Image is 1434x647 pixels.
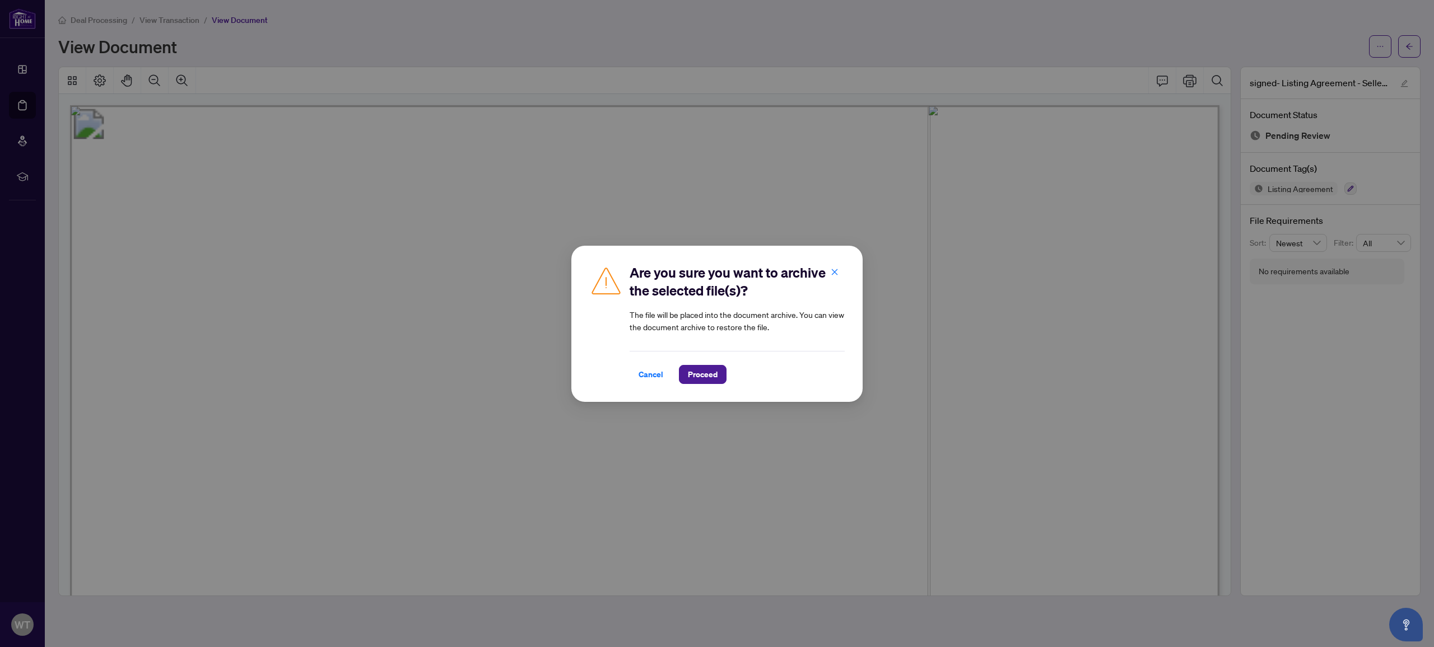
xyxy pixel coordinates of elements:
button: Cancel [630,365,672,384]
img: Caution Icon [589,264,623,297]
article: The file will be placed into the document archive. You can view the document archive to restore t... [630,308,845,333]
h2: Are you sure you want to archive the selected file(s)? [630,264,845,299]
button: Proceed [679,365,727,384]
span: Cancel [639,365,663,383]
span: Proceed [688,365,718,383]
button: Open asap [1389,608,1423,641]
span: close [831,268,839,275]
